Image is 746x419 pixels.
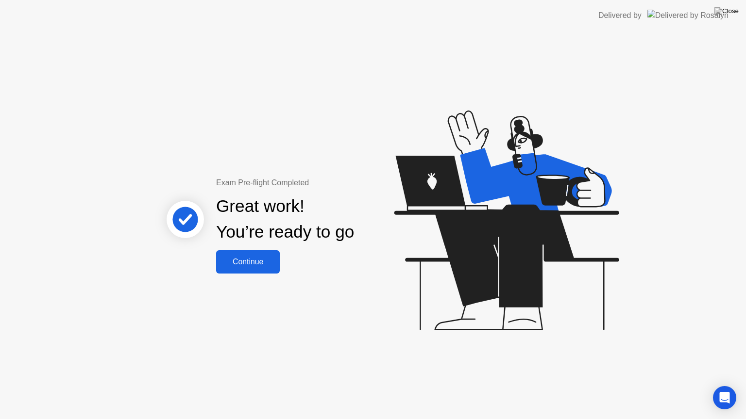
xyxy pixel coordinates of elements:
[713,386,736,409] div: Open Intercom Messenger
[598,10,642,21] div: Delivered by
[219,258,277,266] div: Continue
[216,250,280,274] button: Continue
[647,10,729,21] img: Delivered by Rosalyn
[216,193,354,245] div: Great work! You’re ready to go
[714,7,739,15] img: Close
[216,177,417,189] div: Exam Pre-flight Completed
